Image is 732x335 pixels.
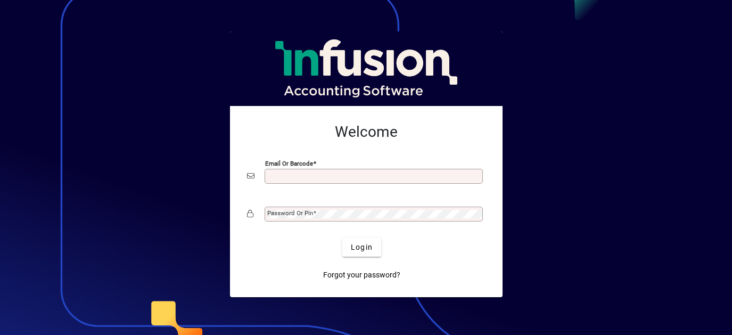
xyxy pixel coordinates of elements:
[351,242,373,253] span: Login
[267,209,313,217] mat-label: Password or Pin
[265,160,313,167] mat-label: Email or Barcode
[342,238,381,257] button: Login
[319,265,405,284] a: Forgot your password?
[323,269,400,281] span: Forgot your password?
[247,123,486,141] h2: Welcome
